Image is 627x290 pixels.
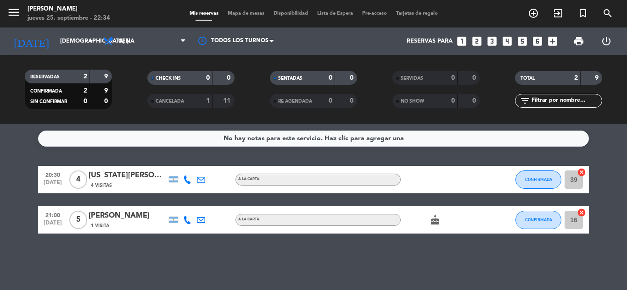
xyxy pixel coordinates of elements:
strong: 0 [84,98,87,104]
strong: 2 [574,75,578,81]
span: 4 [69,170,87,189]
span: CONFIRMADA [525,177,552,182]
span: A LA CARTA [238,177,259,181]
span: 21:00 [41,209,64,220]
strong: 1 [206,98,210,104]
i: looks_two [471,35,483,47]
i: search [602,8,613,19]
i: cancel [577,208,586,217]
span: print [573,36,584,47]
span: SIN CONFIRMAR [30,99,67,104]
span: CHECK INS [156,76,181,81]
span: [DATE] [41,220,64,230]
span: 5 [69,211,87,229]
span: Mapa de mesas [223,11,269,16]
strong: 9 [595,75,600,81]
div: [US_STATE][PERSON_NAME] [89,170,167,181]
strong: 2 [84,73,87,80]
span: Reservas para [407,38,453,44]
i: [DATE] [7,31,56,51]
div: [PERSON_NAME] [28,5,110,14]
strong: 0 [350,98,355,104]
button: CONFIRMADA [515,211,561,229]
div: LOG OUT [593,27,620,55]
span: 1 Visita [91,222,109,230]
i: power_settings_new [601,36,612,47]
i: filter_list [520,95,531,106]
i: looks_6 [532,35,543,47]
span: Pre-acceso [358,11,392,16]
strong: 2 [84,88,87,94]
span: CONFIRMADA [525,217,552,222]
span: RESERVADAS [30,75,60,79]
span: CONFIRMADA [30,89,62,93]
span: TOTAL [521,76,535,81]
i: arrow_drop_down [85,36,96,47]
strong: 0 [206,75,210,81]
span: CANCELADA [156,99,184,104]
i: add_circle_outline [528,8,539,19]
span: Lista de Espera [313,11,358,16]
span: SENTADAS [278,76,302,81]
strong: 0 [472,75,478,81]
i: add_box [547,35,559,47]
strong: 0 [451,75,455,81]
strong: 11 [223,98,232,104]
span: Disponibilidad [269,11,313,16]
i: cancel [577,168,586,177]
strong: 0 [227,75,232,81]
strong: 0 [104,98,110,104]
i: looks_3 [486,35,498,47]
strong: 0 [451,98,455,104]
span: 4 Visitas [91,182,112,189]
div: jueves 25. septiembre - 22:34 [28,14,110,23]
button: menu [7,5,21,22]
i: turned_in_not [577,8,588,19]
strong: 9 [104,73,110,80]
span: Mis reservas [185,11,223,16]
span: A LA CARTA [238,218,259,221]
div: [PERSON_NAME] [89,210,167,222]
i: menu [7,5,21,19]
input: Filtrar por nombre... [531,96,602,106]
i: looks_4 [501,35,513,47]
span: [DATE] [41,180,64,190]
strong: 0 [350,75,355,81]
strong: 0 [329,98,332,104]
span: 20:30 [41,169,64,180]
span: SERVIDAS [401,76,423,81]
span: NO SHOW [401,99,424,104]
i: looks_5 [516,35,528,47]
span: Tarjetas de regalo [392,11,442,16]
i: cake [430,214,441,225]
span: RE AGENDADA [278,99,312,104]
strong: 0 [472,98,478,104]
strong: 0 [329,75,332,81]
i: looks_one [456,35,468,47]
button: CONFIRMADA [515,170,561,189]
i: exit_to_app [553,8,564,19]
div: No hay notas para este servicio. Haz clic para agregar una [224,133,404,144]
span: Cena [118,38,134,44]
strong: 9 [104,88,110,94]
